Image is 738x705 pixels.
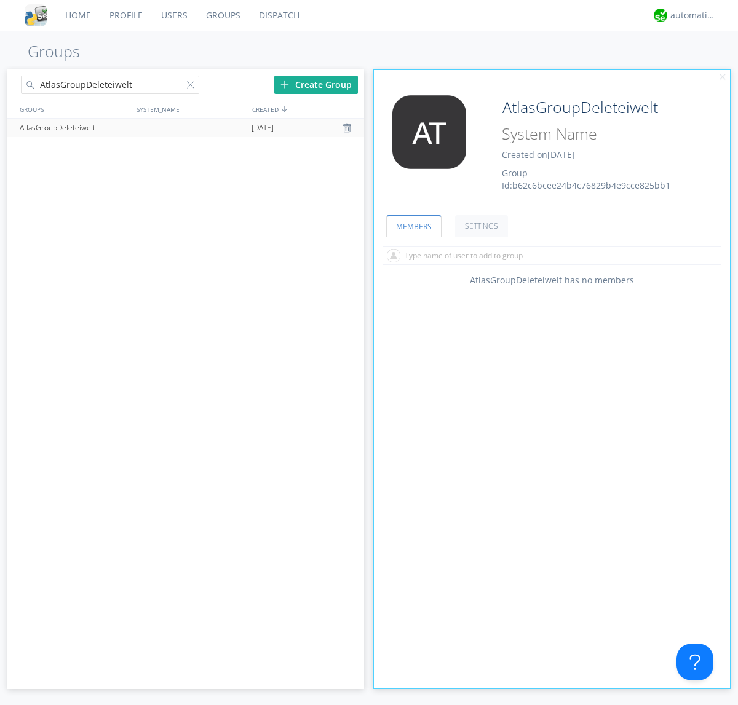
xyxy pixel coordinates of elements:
span: [DATE] [547,149,575,160]
img: plus.svg [280,80,289,89]
span: Created on [502,149,575,160]
img: cddb5a64eb264b2086981ab96f4c1ba7 [25,4,47,26]
input: System Name [498,122,696,146]
iframe: Toggle Customer Support [676,644,713,680]
div: AtlasGroupDeleteiwelt has no members [374,274,731,286]
img: d2d01cd9b4174d08988066c6d424eccd [654,9,667,22]
div: SYSTEM_NAME [133,100,249,118]
span: [DATE] [252,119,274,137]
a: SETTINGS [455,215,508,237]
div: AtlasGroupDeleteiwelt [17,119,132,137]
div: CREATED [249,100,365,118]
div: Create Group [274,76,358,94]
input: Group Name [498,95,696,120]
img: cancel.svg [718,73,727,82]
img: 373638.png [383,95,475,169]
div: automation+atlas [670,9,716,22]
div: GROUPS [17,100,130,118]
a: AtlasGroupDeleteiwelt[DATE] [7,119,364,137]
input: Type name of user to add to group [383,246,721,265]
input: Search groups [21,76,199,94]
span: Group Id: b62c6bcee24b4c76829b4e9cce825bb1 [502,167,670,191]
a: MEMBERS [386,215,442,237]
